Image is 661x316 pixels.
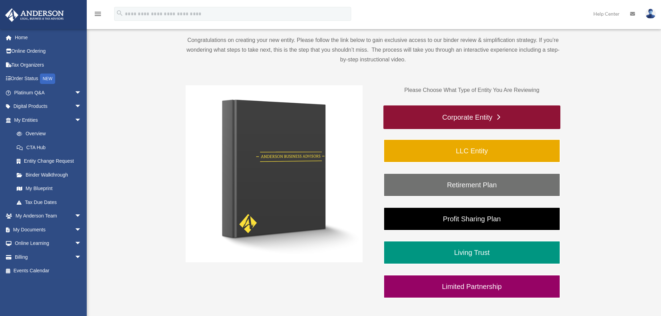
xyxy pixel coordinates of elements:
[383,275,560,298] a: Limited Partnership
[75,86,88,100] span: arrow_drop_down
[5,237,92,250] a: Online Learningarrow_drop_down
[186,35,560,65] p: Congratulations on creating your new entity. Please follow the link below to gain exclusive acces...
[75,100,88,114] span: arrow_drop_down
[383,85,560,95] p: Please Choose What Type of Entity You Are Reviewing
[75,223,88,237] span: arrow_drop_down
[5,223,92,237] a: My Documentsarrow_drop_down
[645,9,656,19] img: User Pic
[75,113,88,127] span: arrow_drop_down
[5,100,92,113] a: Digital Productsarrow_drop_down
[5,264,92,278] a: Events Calendar
[5,250,92,264] a: Billingarrow_drop_down
[5,58,92,72] a: Tax Organizers
[383,139,560,163] a: LLC Entity
[94,12,102,18] a: menu
[383,173,560,197] a: Retirement Plan
[383,105,560,129] a: Corporate Entity
[5,209,92,223] a: My Anderson Teamarrow_drop_down
[75,209,88,223] span: arrow_drop_down
[383,207,560,231] a: Profit Sharing Plan
[10,154,92,168] a: Entity Change Request
[94,10,102,18] i: menu
[5,113,92,127] a: My Entitiesarrow_drop_down
[40,74,55,84] div: NEW
[10,168,88,182] a: Binder Walkthrough
[5,44,92,58] a: Online Ordering
[10,195,92,209] a: Tax Due Dates
[5,72,92,86] a: Order StatusNEW
[10,182,92,196] a: My Blueprint
[75,250,88,264] span: arrow_drop_down
[5,31,92,44] a: Home
[3,8,66,22] img: Anderson Advisors Platinum Portal
[5,86,92,100] a: Platinum Q&Aarrow_drop_down
[116,9,124,17] i: search
[10,127,92,141] a: Overview
[383,241,560,264] a: Living Trust
[10,140,92,154] a: CTA Hub
[75,237,88,251] span: arrow_drop_down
